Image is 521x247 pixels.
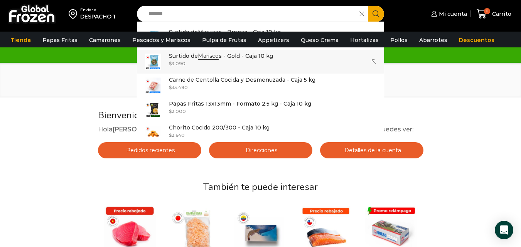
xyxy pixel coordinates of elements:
[98,124,423,134] p: Hola , [DATE] es un gran día para revisar la página de tu cuenta. También puedes ver:
[169,76,315,84] p: Carne de Centolla Cocida y Desmenuzada - Caja 5 kg
[198,33,250,47] a: Pulpa de Frutas
[169,108,172,114] span: $
[169,123,270,132] p: Chorito Cocido 200/300 - Caja 10 kg
[386,33,411,47] a: Pollos
[320,142,423,158] a: Detalles de la cuenta
[137,74,384,97] a: Carne de Centolla Cocida y Desmenuzada - Caja 5 kg $33.490
[198,29,219,36] strong: Marisco
[437,10,467,18] span: Mi cuenta
[39,33,81,47] a: Papas Fritas
[137,121,384,145] a: Chorito Cocido 200/300 - Caja 10 kg $2.640
[342,147,401,154] span: Detalles de la cuenta
[254,33,293,47] a: Appetizers
[169,52,273,60] p: Surtido de s - Gold - Caja 10 kg
[169,84,172,90] span: $
[137,50,384,74] a: Surtido deMariscos - Gold - Caja 10 kg $3.090
[455,33,498,47] a: Descuentos
[198,52,219,60] strong: Marisco
[169,60,172,66] span: $
[429,6,467,22] a: Mi cuenta
[244,147,277,154] span: Direcciones
[368,6,384,22] button: Search button
[169,99,311,108] p: Papas Fritas 13x13mm - Formato 2,5 kg - Caja 10 kg
[346,33,383,47] a: Hortalizas
[209,142,312,158] a: Direcciones
[69,7,80,20] img: address-field-icon.svg
[169,132,172,138] span: $
[85,33,125,47] a: Camarones
[7,33,35,47] a: Tienda
[495,221,513,239] div: Open Intercom Messenger
[113,126,167,133] strong: [PERSON_NAME]
[137,26,384,50] a: Surtido deMariscos - Bronze - Caja 10 kg $2.780
[490,10,511,18] span: Carrito
[80,13,115,20] div: DESPACHO 1
[124,147,175,154] span: Pedidos recientes
[203,181,318,193] span: También te puede interesar
[297,33,342,47] a: Queso Crema
[169,60,185,66] bdi: 3.090
[169,132,185,138] bdi: 2.640
[137,97,384,121] a: Papas Fritas 13x13mm - Formato 2,5 kg - Caja 10 kg $2.000
[475,5,513,23] a: 0 Carrito
[484,8,490,14] span: 0
[169,28,281,36] p: Surtido de s - Bronze - Caja 10 kg
[169,84,188,90] bdi: 33.490
[80,7,115,13] div: Enviar a
[98,109,247,121] span: Bienvenido a la página de tu cuenta
[415,33,451,47] a: Abarrotes
[169,108,186,114] bdi: 2.000
[98,142,201,158] a: Pedidos recientes
[128,33,194,47] a: Pescados y Mariscos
